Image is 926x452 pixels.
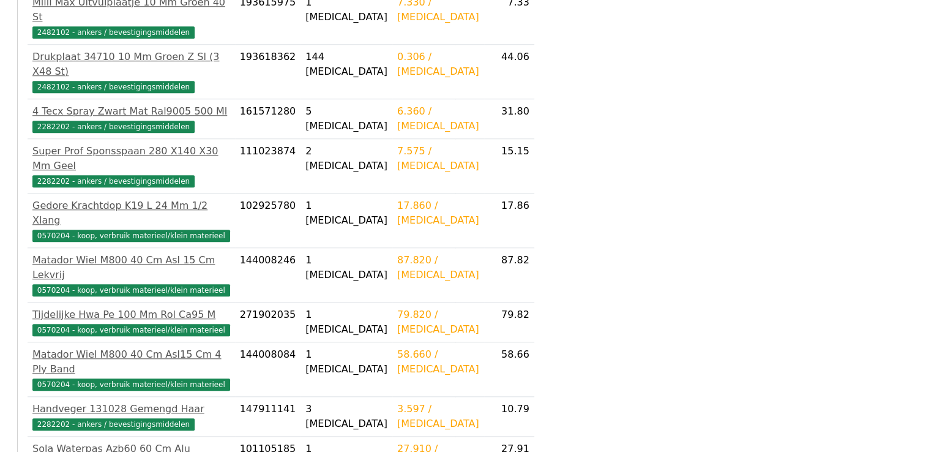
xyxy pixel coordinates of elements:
a: Gedore Krachtdop K19 L 24 Mm 1/2 Xlang0570204 - koop, verbruik materieel/klein materieel [32,198,230,243]
td: 58.66 [484,342,534,397]
td: 15.15 [484,139,534,194]
div: 1 [MEDICAL_DATA] [305,198,387,228]
td: 271902035 [235,303,301,342]
span: 0570204 - koop, verbruik materieel/klein materieel [32,324,230,336]
div: 6.360 / [MEDICAL_DATA] [397,104,479,134]
td: 79.82 [484,303,534,342]
span: 0570204 - koop, verbruik materieel/klein materieel [32,284,230,296]
div: 0.306 / [MEDICAL_DATA] [397,50,479,79]
td: 10.79 [484,397,534,437]
div: Super Prof Sponsspaan 280 X140 X30 Mm Geel [32,144,230,173]
span: 2282202 - ankers / bevestigingsmiddelen [32,121,195,133]
div: Gedore Krachtdop K19 L 24 Mm 1/2 Xlang [32,198,230,228]
div: 1 [MEDICAL_DATA] [305,253,387,282]
div: 144 [MEDICAL_DATA] [305,50,387,79]
td: 193618362 [235,45,301,99]
div: 5 [MEDICAL_DATA] [305,104,387,134]
span: 2282202 - ankers / bevestigingsmiddelen [32,175,195,187]
td: 44.06 [484,45,534,99]
div: 7.575 / [MEDICAL_DATA] [397,144,479,173]
td: 102925780 [235,194,301,248]
div: 2 [MEDICAL_DATA] [305,144,387,173]
div: 58.660 / [MEDICAL_DATA] [397,347,479,377]
a: Drukplaat 34710 10 Mm Groen Z Sl (3 X48 St)2482102 - ankers / bevestigingsmiddelen [32,50,230,94]
a: Tijdelijke Hwa Pe 100 Mm Rol Ca95 M0570204 - koop, verbruik materieel/klein materieel [32,307,230,337]
td: 17.86 [484,194,534,248]
div: Matador Wiel M800 40 Cm Asl 15 Cm Lekvrij [32,253,230,282]
div: Tijdelijke Hwa Pe 100 Mm Rol Ca95 M [32,307,230,322]
div: 3.597 / [MEDICAL_DATA] [397,402,479,431]
td: 144008084 [235,342,301,397]
div: 3 [MEDICAL_DATA] [305,402,387,431]
div: Drukplaat 34710 10 Mm Groen Z Sl (3 X48 St) [32,50,230,79]
td: 111023874 [235,139,301,194]
div: 87.820 / [MEDICAL_DATA] [397,253,479,282]
td: 144008246 [235,248,301,303]
div: 4 Tecx Spray Zwart Mat Ral9005 500 Ml [32,104,230,119]
span: 2282202 - ankers / bevestigingsmiddelen [32,418,195,431]
a: Handveger 131028 Gemengd Haar2282202 - ankers / bevestigingsmiddelen [32,402,230,431]
div: 1 [MEDICAL_DATA] [305,347,387,377]
a: Matador Wiel M800 40 Cm Asl 15 Cm Lekvrij0570204 - koop, verbruik materieel/klein materieel [32,253,230,297]
a: Super Prof Sponsspaan 280 X140 X30 Mm Geel2282202 - ankers / bevestigingsmiddelen [32,144,230,188]
td: 31.80 [484,99,534,139]
a: 4 Tecx Spray Zwart Mat Ral9005 500 Ml2282202 - ankers / bevestigingsmiddelen [32,104,230,134]
div: 79.820 / [MEDICAL_DATA] [397,307,479,337]
a: Matador Wiel M800 40 Cm Asl15 Cm 4 Ply Band0570204 - koop, verbruik materieel/klein materieel [32,347,230,391]
div: 1 [MEDICAL_DATA] [305,307,387,337]
span: 0570204 - koop, verbruik materieel/klein materieel [32,230,230,242]
span: 2482102 - ankers / bevestigingsmiddelen [32,26,195,39]
div: Matador Wiel M800 40 Cm Asl15 Cm 4 Ply Band [32,347,230,377]
td: 161571280 [235,99,301,139]
div: 17.860 / [MEDICAL_DATA] [397,198,479,228]
span: 0570204 - koop, verbruik materieel/klein materieel [32,379,230,391]
td: 147911141 [235,397,301,437]
td: 87.82 [484,248,534,303]
div: Handveger 131028 Gemengd Haar [32,402,230,416]
span: 2482102 - ankers / bevestigingsmiddelen [32,81,195,93]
